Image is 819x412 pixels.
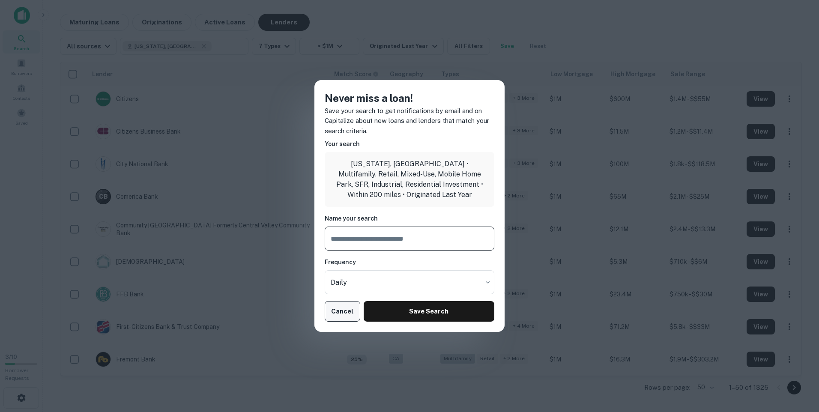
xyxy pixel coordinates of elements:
[325,214,494,223] h6: Name your search
[325,270,494,294] div: Without label
[325,257,494,267] h6: Frequency
[325,90,494,106] h4: Never miss a loan!
[332,159,487,200] p: [US_STATE], [GEOGRAPHIC_DATA] • Multifamily, Retail, Mixed-Use, Mobile Home Park, SFR, Industrial...
[776,343,819,385] iframe: Chat Widget
[325,106,494,136] p: Save your search to get notifications by email and on Capitalize about new loans and lenders that...
[325,301,360,322] button: Cancel
[325,139,494,149] h6: Your search
[364,301,494,322] button: Save Search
